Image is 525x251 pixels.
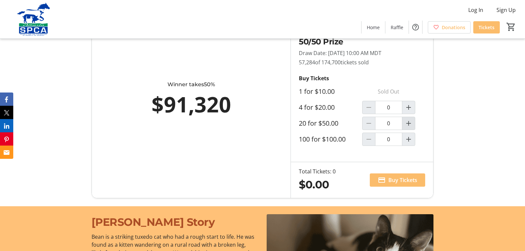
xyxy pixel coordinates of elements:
span: of 174,700 [315,59,341,66]
span: Home [367,24,380,31]
img: Alberta SPCA's Logo [4,3,63,36]
div: $0.00 [299,177,336,193]
span: Raffle [391,24,403,31]
label: 1 for $10.00 [299,88,335,95]
p: 57,284 tickets sold [299,58,425,66]
button: Help [409,21,422,34]
a: Tickets [473,21,500,33]
p: Sold Out [362,85,415,98]
span: Donations [442,24,465,31]
span: Tickets [479,24,494,31]
h2: 50/50 Prize [299,36,425,48]
strong: Buy Tickets [299,75,329,82]
a: Donations [428,21,471,33]
div: Winner takes [121,81,261,89]
span: 50% [204,81,215,88]
label: 4 for $20.00 [299,103,335,111]
button: Sign Up [491,5,521,15]
p: Draw Date: [DATE] 10:00 AM MDT [299,49,425,57]
div: $91,320 [121,89,261,120]
button: Cart [505,21,517,33]
label: 100 for $100.00 [299,135,346,143]
a: Raffle [385,21,409,33]
label: 20 for $50.00 [299,119,338,127]
div: Total Tickets: 0 [299,167,336,175]
button: Increment by one [402,117,415,130]
span: Buy Tickets [388,176,417,184]
span: Log In [468,6,483,14]
button: Increment by one [402,101,415,114]
button: Log In [463,5,489,15]
button: Increment by one [402,133,415,146]
a: Home [361,21,385,33]
button: Buy Tickets [370,173,425,187]
span: Sign Up [496,6,516,14]
span: [PERSON_NAME] Story [92,216,215,228]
